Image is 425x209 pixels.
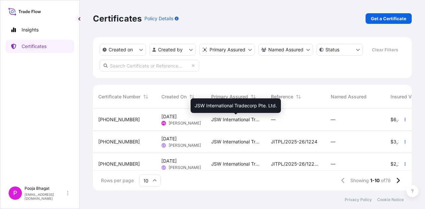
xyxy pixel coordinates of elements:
[162,120,165,127] span: PB
[398,162,407,166] span: 220
[393,117,396,122] span: 6
[396,117,398,122] span: ,
[142,93,150,101] button: Sort
[161,135,177,142] span: [DATE]
[258,44,313,56] button: cargoOwner Filter options
[25,192,66,200] p: [EMAIL_ADDRESS][DOMAIN_NAME]
[271,93,293,100] span: Reference
[22,43,46,50] p: Certificates
[25,186,66,191] p: Pooja Bhagat
[144,15,173,22] p: Policy Details
[211,138,260,145] span: JSW International Tradecorp Pte. Ltd.
[350,177,369,184] span: Showing
[381,177,391,184] span: of 78
[100,60,199,72] input: Search Certificate or Reference...
[390,117,393,122] span: $
[98,138,140,145] span: [PHONE_NUMBER]
[100,44,146,56] button: createdOn Filter options
[162,142,165,149] span: LY
[398,117,407,122] span: 438
[169,165,201,170] span: [PERSON_NAME]
[158,46,183,53] p: Created by
[161,158,177,164] span: [DATE]
[98,116,140,123] span: [PHONE_NUMBER]
[366,13,412,24] a: Get a Certificate
[6,40,74,53] a: Certificates
[396,139,398,144] span: ,
[366,44,403,55] button: Clear Filters
[331,116,335,123] span: —
[325,46,339,53] p: Status
[169,143,201,148] span: [PERSON_NAME]
[377,197,404,202] a: Cookie Notice
[149,44,196,56] button: createdBy Filter options
[13,190,17,196] span: P
[199,44,255,56] button: distributor Filter options
[372,46,398,53] p: Clear Filters
[331,161,335,167] span: —
[211,161,260,167] span: JSW International Tradecorp Pte. Ltd.
[211,116,260,123] span: JSW International Tradecorp Pte. Ltd.
[101,177,134,184] span: Rows per page
[249,93,257,101] button: Sort
[6,23,74,36] a: Insights
[371,15,406,22] p: Get a Certificate
[161,113,177,120] span: [DATE]
[162,164,165,171] span: LY
[331,93,367,100] span: Named Assured
[98,93,140,100] span: Certificate Number
[195,102,277,109] span: JSW International Tradecorp Pte. Ltd.
[393,139,396,144] span: 3
[169,121,201,126] span: [PERSON_NAME]
[316,44,363,56] button: certificateStatus Filter options
[22,26,39,33] p: Insights
[396,162,398,166] span: ,
[390,162,393,166] span: $
[188,93,196,101] button: Sort
[93,13,142,24] p: Certificates
[390,93,421,100] span: Insured Value
[345,197,372,202] a: Privacy Policy
[398,139,407,144] span: 334
[390,139,393,144] span: $
[271,161,320,167] span: JITPL/2025-26/1223A
[295,93,302,101] button: Sort
[211,93,248,100] span: Primary Assured
[98,161,140,167] span: [PHONE_NUMBER]
[271,116,276,123] span: —
[161,93,187,100] span: Created On
[370,177,380,184] span: 1-10
[271,138,317,145] span: JITPL/2025-26/1224
[268,46,303,53] p: Named Assured
[331,138,335,145] span: —
[210,46,245,53] p: Primary Assured
[109,46,133,53] p: Created on
[393,162,396,166] span: 2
